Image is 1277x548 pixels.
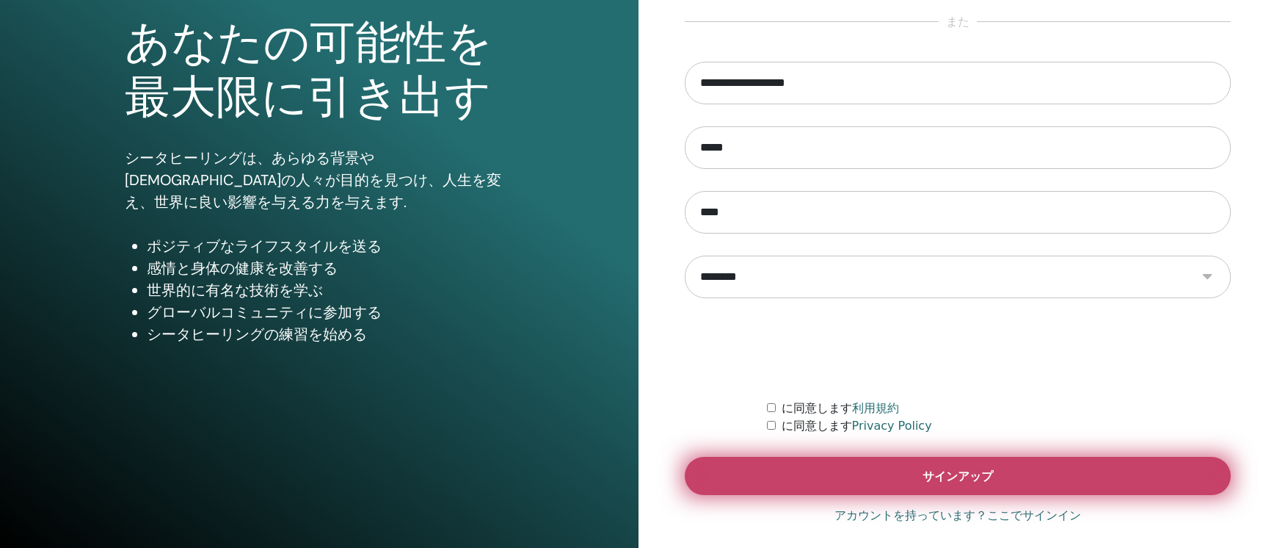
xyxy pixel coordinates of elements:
a: 利用規約 [852,401,899,415]
label: に同意します [782,400,899,417]
li: 感情と身体の健康を改善する [147,257,514,279]
button: サインアップ [685,457,1231,495]
iframe: reCAPTCHA [846,320,1069,378]
li: シータヒーリングの練習を始める [147,323,514,345]
a: アカウントを持っています？ここでサインイン [834,507,1081,524]
a: Privacy Policy [852,419,932,433]
span: サインアップ [923,469,993,484]
span: また [939,13,977,31]
p: シータヒーリングは、あらゆる背景や[DEMOGRAPHIC_DATA]の人々が目的を見つけ、人生を変え、世界に良い影響を与える力を与えます. [125,147,514,213]
li: グローバルコミュニティに参加する [147,301,514,323]
h1: あなたの可能性を最大限に引き出す [125,16,514,126]
li: 世界的に有名な技術を学ぶ [147,279,514,301]
li: ポジティブなライフスタイルを送る [147,235,514,257]
label: に同意します [782,417,932,435]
